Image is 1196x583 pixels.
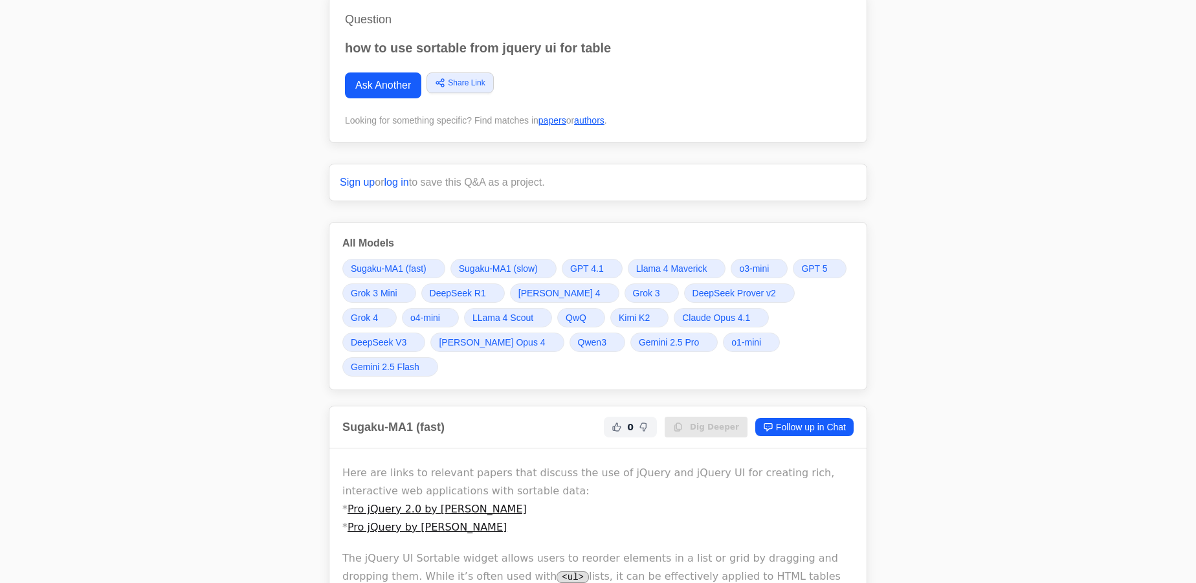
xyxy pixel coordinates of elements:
[557,308,605,327] a: QwQ
[557,571,589,583] code: <ul>
[628,259,726,278] a: Llama 4 Maverick
[342,259,445,278] a: Sugaku-MA1 (fast)
[731,259,788,278] a: o3-mini
[342,464,854,536] p: Here are links to relevant papers that discuss the use of jQuery and jQuery UI for creating rich,...
[636,419,652,435] button: Not Helpful
[430,333,564,352] a: [PERSON_NAME] Opus 4
[801,262,827,275] span: GPT 5
[684,283,795,303] a: DeepSeek Prover v2
[692,287,776,300] span: DeepSeek Prover v2
[731,336,761,349] span: o1-mini
[633,287,660,300] span: Grok 3
[625,283,679,303] a: Grok 3
[472,311,533,324] span: LLama 4 Scout
[340,177,375,188] a: Sign up
[351,287,397,300] span: Grok 3 Mini
[682,311,750,324] span: Claude Opus 4.1
[342,308,397,327] a: Grok 4
[402,308,459,327] a: o4-mini
[345,114,851,127] div: Looking for something specific? Find matches in or .
[351,262,426,275] span: Sugaku-MA1 (fast)
[570,262,604,275] span: GPT 4.1
[340,175,856,190] p: or to save this Q&A as a project.
[578,336,606,349] span: Qwen3
[570,333,625,352] a: Qwen3
[464,308,552,327] a: LLama 4 Scout
[345,72,421,98] a: Ask Another
[639,336,699,349] span: Gemini 2.5 Pro
[793,259,846,278] a: GPT 5
[348,521,507,533] a: Pro jQuery by [PERSON_NAME]
[351,360,419,373] span: Gemini 2.5 Flash
[351,336,406,349] span: DeepSeek V3
[636,262,707,275] span: Llama 4 Maverick
[345,10,851,28] h1: Question
[755,418,854,436] a: Follow up in Chat
[723,333,780,352] a: o1-mini
[342,236,854,251] h3: All Models
[430,287,486,300] span: DeepSeek R1
[450,259,557,278] a: Sugaku-MA1 (slow)
[439,336,545,349] span: [PERSON_NAME] Opus 4
[410,311,440,324] span: o4-mini
[619,311,650,324] span: Kimi K2
[674,308,769,327] a: Claude Opus 4.1
[609,419,625,435] button: Helpful
[342,283,416,303] a: Grok 3 Mini
[627,421,634,434] span: 0
[518,287,601,300] span: [PERSON_NAME] 4
[348,503,527,515] a: Pro jQuery 2.0 by [PERSON_NAME]
[566,311,586,324] span: QwQ
[342,333,425,352] a: DeepSeek V3
[562,259,623,278] a: GPT 4.1
[574,115,604,126] a: authors
[538,115,566,126] a: papers
[510,283,619,303] a: [PERSON_NAME] 4
[342,357,438,377] a: Gemini 2.5 Flash
[384,177,409,188] a: log in
[345,39,851,57] p: how to use sortable from jquery ui for table
[421,283,505,303] a: DeepSeek R1
[459,262,538,275] span: Sugaku-MA1 (slow)
[448,77,485,89] span: Share Link
[610,308,669,327] a: Kimi K2
[630,333,718,352] a: Gemini 2.5 Pro
[739,262,769,275] span: o3-mini
[351,311,378,324] span: Grok 4
[342,418,445,436] h2: Sugaku-MA1 (fast)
